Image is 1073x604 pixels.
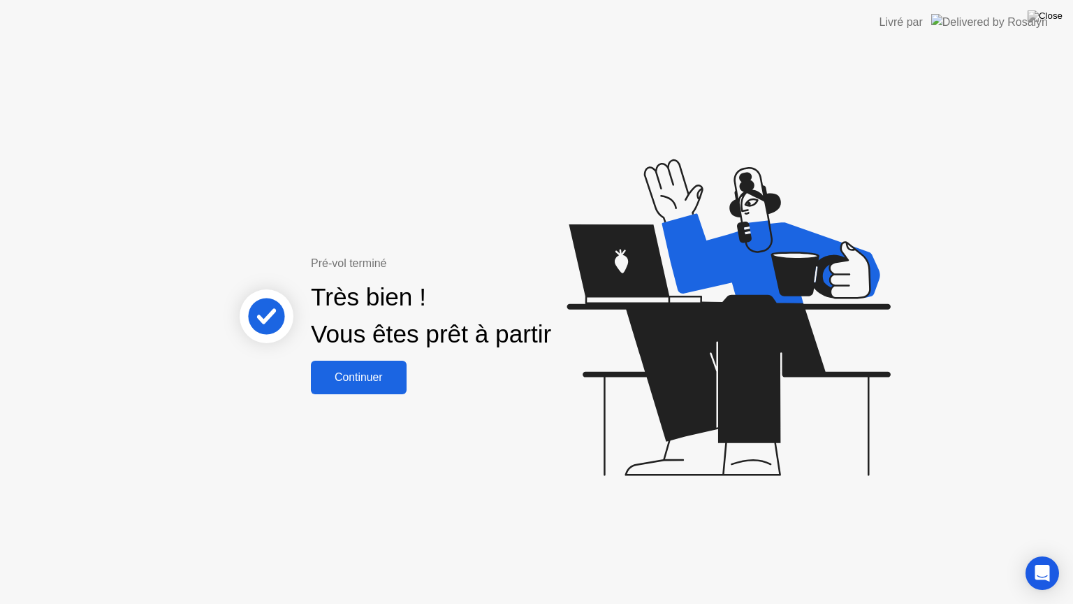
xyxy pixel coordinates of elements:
[879,14,923,31] div: Livré par
[311,279,551,353] div: Très bien ! Vous êtes prêt à partir
[311,361,407,394] button: Continuer
[311,255,599,272] div: Pré-vol terminé
[1028,10,1063,22] img: Close
[315,371,402,384] div: Continuer
[1025,556,1059,590] div: Open Intercom Messenger
[931,14,1048,30] img: Delivered by Rosalyn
